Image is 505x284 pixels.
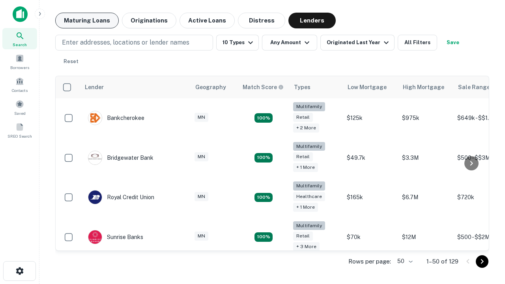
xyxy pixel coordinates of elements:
[88,111,144,125] div: Bankcherokee
[398,177,453,217] td: $6.7M
[476,255,488,268] button: Go to next page
[254,113,273,123] div: Matching Properties: 27, hasApolloMatch: undefined
[343,177,398,217] td: $165k
[293,113,313,122] div: Retail
[348,82,387,92] div: Low Mortgage
[88,230,102,244] img: picture
[293,203,318,212] div: + 1 more
[195,82,226,92] div: Geography
[262,35,317,50] button: Any Amount
[238,13,285,28] button: Distress
[243,83,284,92] div: Capitalize uses an advanced AI algorithm to match your search with the best lender. The match sco...
[243,83,282,92] h6: Match Score
[343,217,398,257] td: $70k
[88,230,143,244] div: Sunrise Banks
[398,98,453,138] td: $975k
[288,13,336,28] button: Lenders
[55,35,213,50] button: Enter addresses, locations or lender names
[293,163,318,172] div: + 1 more
[458,82,490,92] div: Sale Range
[403,82,444,92] div: High Mortgage
[238,76,289,98] th: Capitalize uses an advanced AI algorithm to match your search with the best lender. The match sco...
[7,133,32,139] span: SREO Search
[88,191,102,204] img: picture
[122,13,176,28] button: Originations
[293,181,325,191] div: Multifamily
[12,87,28,93] span: Contacts
[398,76,453,98] th: High Mortgage
[343,138,398,178] td: $49.7k
[394,256,414,267] div: 50
[13,41,27,48] span: Search
[293,142,325,151] div: Multifamily
[254,193,273,202] div: Matching Properties: 18, hasApolloMatch: undefined
[88,111,102,125] img: picture
[320,35,395,50] button: Originated Last Year
[293,192,325,201] div: Healthcare
[348,257,391,266] p: Rows per page:
[14,110,26,116] span: Saved
[289,76,343,98] th: Types
[293,221,325,230] div: Multifamily
[85,82,104,92] div: Lender
[343,76,398,98] th: Low Mortgage
[293,242,320,251] div: + 3 more
[293,102,325,111] div: Multifamily
[55,13,119,28] button: Maturing Loans
[293,152,313,161] div: Retail
[88,151,102,164] img: picture
[398,138,453,178] td: $3.3M
[327,38,391,47] div: Originated Last Year
[398,35,437,50] button: All Filters
[293,232,313,241] div: Retail
[80,76,191,98] th: Lender
[466,221,505,259] iframe: Chat Widget
[343,98,398,138] td: $125k
[195,152,208,161] div: MN
[195,192,208,201] div: MN
[254,232,273,242] div: Matching Properties: 25, hasApolloMatch: undefined
[195,113,208,122] div: MN
[13,6,28,22] img: capitalize-icon.png
[2,74,37,95] a: Contacts
[294,82,310,92] div: Types
[58,54,84,69] button: Reset
[180,13,235,28] button: Active Loans
[2,120,37,141] a: SREO Search
[293,123,319,133] div: + 2 more
[62,38,189,47] p: Enter addresses, locations or lender names
[88,151,153,165] div: Bridgewater Bank
[88,190,154,204] div: Royal Credit Union
[2,51,37,72] a: Borrowers
[216,35,259,50] button: 10 Types
[254,153,273,163] div: Matching Properties: 24, hasApolloMatch: undefined
[426,257,458,266] p: 1–50 of 129
[191,76,238,98] th: Geography
[2,97,37,118] a: Saved
[440,35,466,50] button: Save your search to get updates of matches that match your search criteria.
[195,232,208,241] div: MN
[398,217,453,257] td: $12M
[2,28,37,49] a: Search
[10,64,29,71] span: Borrowers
